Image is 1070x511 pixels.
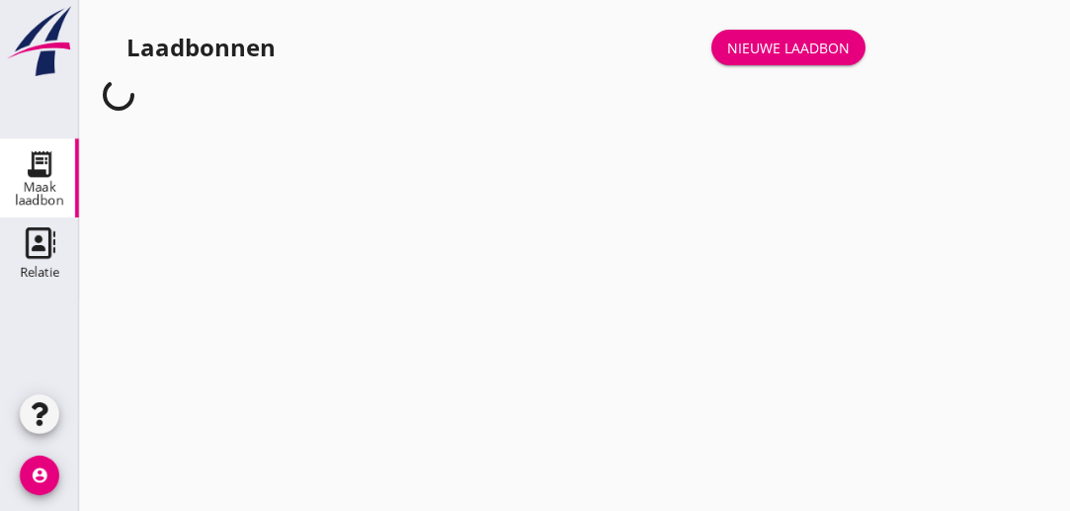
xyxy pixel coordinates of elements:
div: Laadbonnen [126,32,276,63]
img: logo-small.a267ee39.svg [4,5,75,78]
a: Nieuwe laadbon [711,30,865,65]
i: account_circle [20,456,59,495]
div: Nieuwe laadbon [727,38,850,58]
div: Relatie [20,266,59,279]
